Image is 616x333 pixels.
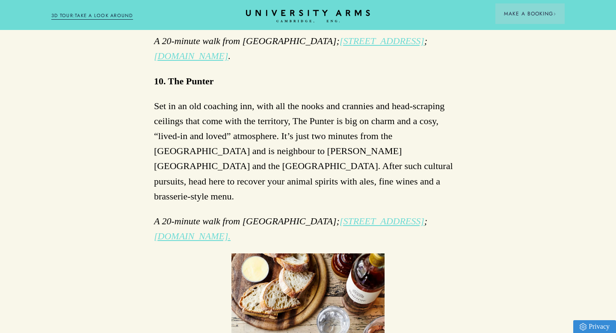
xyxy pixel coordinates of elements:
a: Privacy [573,320,616,333]
em: A 20-minute walk from [GEOGRAPHIC_DATA]; [154,216,340,226]
a: [STREET_ADDRESS] [340,36,424,46]
em: . [228,51,231,61]
a: [DOMAIN_NAME]. [154,231,231,241]
em: A 20-minute walk from [GEOGRAPHIC_DATA]; [154,36,340,46]
strong: 10. The Punter [154,76,214,86]
p: Set in an old coaching inn, with all the nooks and crannies and head-scraping ceilings that come ... [154,98,462,204]
a: Home [246,10,370,23]
a: 3D TOUR:TAKE A LOOK AROUND [51,12,133,20]
a: [DOMAIN_NAME] [154,51,228,61]
img: Arrow icon [553,12,556,15]
em: ; [424,36,427,46]
img: Privacy [580,323,586,330]
em: ; [424,216,427,226]
button: Make a BookingArrow icon [495,3,565,24]
a: [STREET_ADDRESS] [340,216,424,226]
span: Make a Booking [504,10,556,18]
